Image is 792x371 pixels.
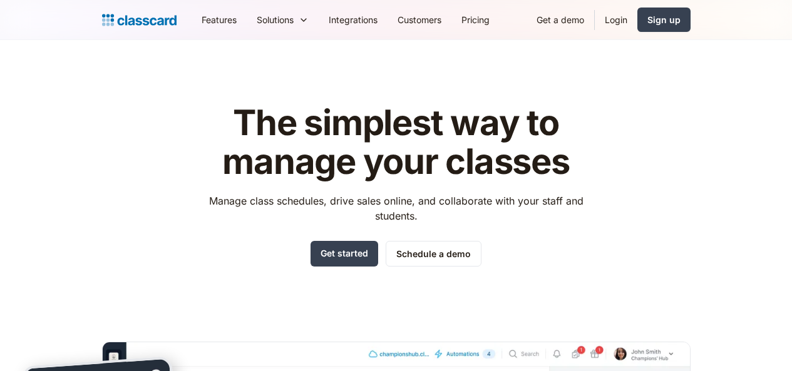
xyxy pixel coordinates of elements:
[102,11,177,29] a: home
[637,8,691,32] a: Sign up
[197,104,595,181] h1: The simplest way to manage your classes
[192,6,247,34] a: Features
[311,241,378,267] a: Get started
[527,6,594,34] a: Get a demo
[388,6,451,34] a: Customers
[197,193,595,223] p: Manage class schedules, drive sales online, and collaborate with your staff and students.
[451,6,500,34] a: Pricing
[647,13,681,26] div: Sign up
[247,6,319,34] div: Solutions
[319,6,388,34] a: Integrations
[257,13,294,26] div: Solutions
[595,6,637,34] a: Login
[386,241,481,267] a: Schedule a demo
